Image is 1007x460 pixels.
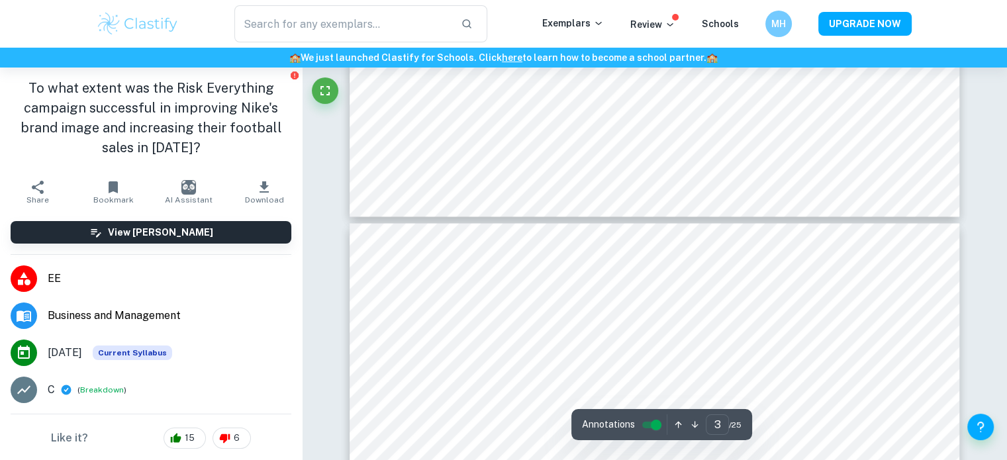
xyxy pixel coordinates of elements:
span: Current Syllabus [93,345,172,360]
p: Exemplars [542,16,604,30]
h6: MH [771,17,786,31]
button: Fullscreen [312,77,338,104]
input: Search for any exemplars... [234,5,451,42]
span: ( ) [77,384,126,396]
h6: We just launched Clastify for Schools. Click to learn how to become a school partner. [3,50,1004,65]
button: Bookmark [75,173,151,210]
button: MH [765,11,792,37]
button: Breakdown [80,384,124,396]
span: 🏫 [289,52,301,63]
span: EE [48,271,291,287]
img: AI Assistant [181,180,196,195]
p: C [48,382,55,398]
span: 15 [177,432,202,445]
p: Review [630,17,675,32]
img: Clastify logo [96,11,180,37]
a: here [502,52,522,63]
button: View [PERSON_NAME] [11,221,291,244]
h6: Like it? [51,430,88,446]
span: AI Assistant [165,195,213,205]
button: Help and Feedback [967,414,994,440]
div: This exemplar is based on the current syllabus. Feel free to refer to it for inspiration/ideas wh... [93,345,172,360]
span: Annotations [582,418,635,432]
span: 🏫 [706,52,718,63]
button: Report issue [289,70,299,80]
span: [DATE] [48,345,82,361]
h6: View [PERSON_NAME] [108,225,213,240]
button: UPGRADE NOW [818,12,912,36]
button: AI Assistant [151,173,226,210]
span: Business and Management [48,308,291,324]
span: Share [26,195,49,205]
h1: To what extent was the Risk Everything campaign successful in improving Nike's brand image and in... [11,78,291,158]
span: / 25 [729,419,742,431]
a: Schools [702,19,739,29]
span: Download [245,195,284,205]
button: Download [226,173,302,210]
div: 15 [164,428,206,449]
div: 6 [213,428,251,449]
span: Bookmark [93,195,134,205]
span: 6 [226,432,247,445]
